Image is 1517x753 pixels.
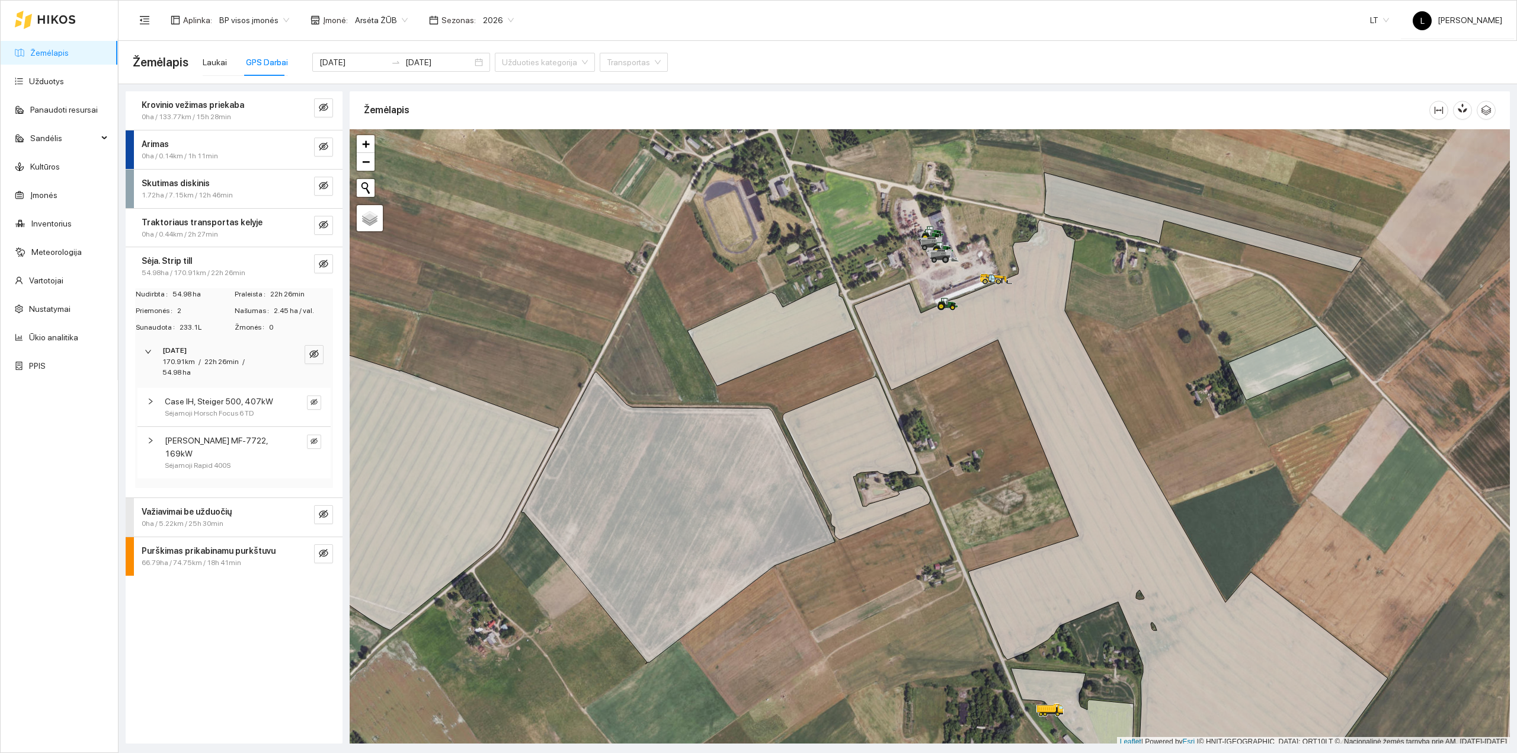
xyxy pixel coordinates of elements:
strong: Važiavimai be užduočių [142,507,232,516]
a: Zoom in [357,135,375,153]
span: BP visos įmonės [219,11,289,29]
span: shop [311,15,320,25]
span: eye-invisible [319,548,328,560]
span: Praleista [235,289,270,300]
span: Nudirbta [136,289,172,300]
span: 54.98ha / 170.91km / 22h 26min [142,267,245,279]
span: right [145,348,152,355]
span: − [362,154,370,169]
span: eye-invisible [319,220,328,231]
span: layout [171,15,180,25]
span: 54.98 ha [162,368,191,376]
span: eye-invisible [319,259,328,270]
span: 1.72ha / 7.15km / 12h 46min [142,190,233,201]
span: [PERSON_NAME] MF-7722, 169kW [165,434,284,460]
span: eye-invisible [319,142,328,153]
a: Esri [1183,738,1195,746]
button: eye-invisible [314,216,333,235]
span: 233.1L [180,322,233,333]
strong: Krovinio vežimas priekaba [142,100,244,110]
a: Leaflet [1120,738,1141,746]
span: swap-right [391,58,401,67]
span: Sandėlis [30,126,98,150]
div: GPS Darbai [246,56,288,69]
span: Sėjamoji Rapid 400S [165,460,231,471]
div: Važiavimai be užduočių0ha / 5.22km / 25h 30mineye-invisible [126,498,343,537]
a: Įmonės [30,190,57,200]
button: eye-invisible [305,345,324,364]
span: eye-invisible [309,349,319,360]
span: Sėjamoji Horsch Focus 6 TD [165,408,254,419]
a: PPIS [29,361,46,371]
span: Sezonas : [441,14,476,27]
button: eye-invisible [314,544,333,563]
span: Case IH, Steiger 500, 407kW [165,395,273,408]
div: Žemėlapis [364,93,1429,127]
a: Layers [357,205,383,231]
a: Vartotojai [29,276,63,285]
span: | [1197,738,1199,746]
a: Nustatymai [29,304,71,314]
span: LT [1370,11,1389,29]
span: 2026 [483,11,514,29]
span: 170.91km [162,358,195,366]
button: Initiate a new search [357,179,375,197]
span: 22h 26min [270,289,332,300]
button: eye-invisible [307,435,321,449]
strong: Skutimas diskinis [142,178,210,188]
span: Žemėlapis [133,53,188,72]
span: 0ha / 5.22km / 25h 30min [142,518,223,529]
span: 2 [177,305,233,317]
span: column-width [1430,106,1448,115]
div: Arimas0ha / 0.14km / 1h 11mineye-invisible [126,130,343,169]
a: Kultūros [30,162,60,171]
span: eye-invisible [311,438,318,446]
a: Inventorius [31,219,72,228]
div: Laukai [203,56,227,69]
span: 0ha / 133.77km / 15h 28min [142,111,231,123]
span: Arsėta ŽŪB [355,11,408,29]
button: eye-invisible [307,395,321,410]
span: 0 [269,322,332,333]
div: Traktoriaus transportas kelyje0ha / 0.44km / 2h 27mineye-invisible [126,209,343,247]
span: 0ha / 0.44km / 2h 27min [142,229,218,240]
span: eye-invisible [319,181,328,192]
div: Krovinio vežimas priekaba0ha / 133.77km / 15h 28mineye-invisible [126,91,343,130]
span: calendar [429,15,439,25]
span: 22h 26min [204,358,239,366]
span: / [199,358,201,366]
strong: Purškimas prikabinamu purkštuvu [142,546,276,556]
button: eye-invisible [314,98,333,117]
span: / [242,358,245,366]
span: Aplinka : [183,14,212,27]
span: menu-fold [139,15,150,25]
span: eye-invisible [319,103,328,114]
a: Užduotys [29,76,64,86]
input: Pabaigos data [405,56,472,69]
span: L [1420,11,1425,30]
span: right [147,437,154,444]
a: Meteorologija [31,247,82,257]
span: eye-invisible [311,398,318,407]
span: 54.98 ha [172,289,233,300]
strong: [DATE] [162,346,187,355]
a: Žemėlapis [30,48,69,58]
span: 2.45 ha / val. [274,305,332,317]
span: Sunaudota [136,322,180,333]
div: | Powered by © HNIT-[GEOGRAPHIC_DATA]; ORT10LT ©, Nacionalinė žemės tarnyba prie AM, [DATE]-[DATE] [1117,737,1510,747]
span: + [362,136,370,151]
a: Zoom out [357,153,375,171]
span: right [147,398,154,405]
div: [PERSON_NAME] MF-7722, 169kWSėjamoji Rapid 400Seye-invisible [137,427,331,478]
strong: Arimas [142,139,169,149]
span: Įmonė : [323,14,348,27]
span: 66.79ha / 74.75km / 18h 41min [142,557,241,569]
span: Žmonės [235,322,269,333]
button: eye-invisible [314,254,333,273]
button: column-width [1429,101,1448,120]
a: Panaudoti resursai [30,105,98,114]
div: Skutimas diskinis1.72ha / 7.15km / 12h 46mineye-invisible [126,170,343,208]
strong: Sėja. Strip till [142,256,192,266]
div: [DATE]170.91km/22h 26min/54.98 haeye-invisible [135,338,333,386]
span: Priemonės [136,305,177,317]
